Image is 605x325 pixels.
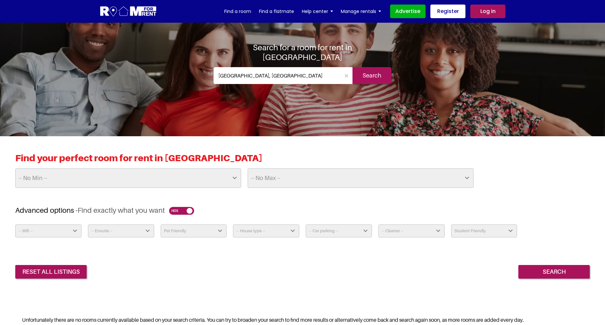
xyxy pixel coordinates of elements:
a: Advertise [390,5,426,18]
input: Search [352,67,391,84]
a: Help center [302,6,333,16]
a: Manage rentals [341,6,381,16]
span: Find exactly what you want [78,206,165,214]
h3: Advanced options - [15,206,590,215]
a: reset all listings [15,265,87,279]
a: Log in [470,5,505,18]
input: Search [518,265,590,279]
a: Register [430,5,465,18]
a: Find a flatmate [259,6,294,16]
img: Logo for Room for Rent, featuring a welcoming design with a house icon and modern typography [100,6,157,18]
input: Where do you want to live. Search by town or postcode [214,67,340,84]
a: Find a room [224,6,251,16]
h2: Find your perfect room for rent in [GEOGRAPHIC_DATA] [15,152,590,168]
h1: Search for a room for rent in [GEOGRAPHIC_DATA] [214,42,391,62]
